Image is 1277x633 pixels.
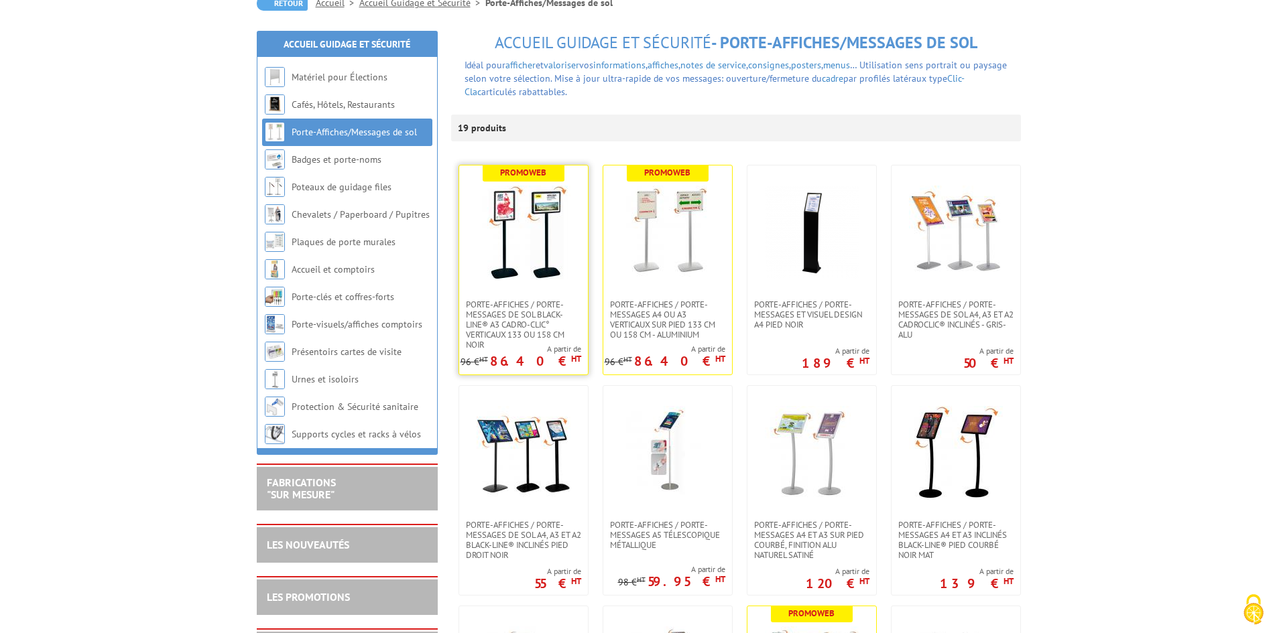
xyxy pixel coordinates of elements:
span: A partir de [802,346,869,356]
a: Poteaux de guidage files [292,181,391,193]
a: Plaques de porte murales [292,236,396,248]
sup: HT [859,355,869,366]
sup: HT [623,354,632,364]
span: A partir de [605,344,725,354]
span: Porte-affiches / Porte-messages de sol A4, A3 et A2 Black-Line® inclinés Pied Droit Noir [466,520,581,560]
a: Porte-affiches / Porte-messages A5 télescopique métallique [603,520,732,550]
a: Clic-Clac [465,72,965,98]
a: menus [823,59,850,71]
a: Porte-affiches / Porte-messages de sol A4, A3 et A2 CadroClic® inclinés - Gris-alu [892,299,1020,340]
span: A partir de [618,564,725,575]
a: Cafés, Hôtels, Restaurants [292,98,395,111]
img: Protection & Sécurité sanitaire [265,397,285,417]
span: Porte-affiches / Porte-messages et Visuel Design A4 pied noir [754,299,869,330]
sup: HT [479,354,488,364]
p: 55 € [534,579,581,587]
p: 96 € [461,357,488,367]
span: Porte-affiches / Porte-messages A4 ou A3 Verticaux sur pied 133 cm ou 158 cm - Aluminium [610,299,725,340]
span: Accueil Guidage et Sécurité [495,32,711,53]
img: Cookies (fenêtre modale) [1237,593,1270,626]
span: Porte-affiches / Porte-messages de sol Black-Line® A3 Cadro-Clic° Verticaux 133 ou 158 cm noir [466,299,581,350]
a: afficher [505,59,536,71]
a: LES NOUVEAUTÉS [267,538,349,551]
a: notes de service [680,59,746,71]
a: posters [791,59,821,71]
p: 189 € [802,359,869,367]
a: LES PROMOTIONS [267,590,350,604]
span: et vos , , , , , … Utilisation sens portrait ou paysage selon votre sélection. Mise à jour ultra-... [465,59,1007,98]
p: 96 € [605,357,632,367]
sup: HT [571,353,581,364]
img: Porte-affiches / Porte-messages A4 ou A3 Verticaux sur pied 133 cm ou 158 cm - Aluminium [621,186,715,279]
span: Porte-affiches / Porte-messages A4 et A3 sur pied courbé, finition alu naturel satiné [754,520,869,560]
a: affiches [648,59,678,71]
a: Porte-visuels/affiches comptoirs [292,318,422,330]
img: Poteaux de guidage files [265,177,285,197]
img: Accueil et comptoirs [265,259,285,279]
a: Badges et porte-noms [292,153,381,165]
p: 59.95 € [648,577,725,585]
sup: HT [1004,355,1014,366]
span: Porte-affiches / Porte-messages de sol A4, A3 et A2 CadroClic® inclinés - Gris-alu [898,299,1014,340]
img: Porte-affiches / Porte-messages de sol A4, A3 et A2 Black-Line® inclinés Pied Droit Noir [477,406,570,500]
sup: HT [859,575,869,587]
span: Porte-affiches / Porte-messages A4 et A3 inclinés Black-Line® pied courbé noir mat [898,520,1014,560]
img: Porte-visuels/affiches comptoirs [265,314,285,334]
b: Promoweb [644,167,690,178]
a: Porte-affiches / Porte-messages de sol A4, A3 et A2 Black-Line® inclinés Pied Droit Noir [459,520,588,560]
span: A partir de [534,566,581,577]
a: Chevalets / Paperboard / Pupitres [292,208,430,220]
img: Matériel pour Élections [265,67,285,87]
a: Porte-affiches / Porte-messages A4 et A3 sur pied courbé, finition alu naturel satiné [747,520,876,560]
a: Porte-affiches / Porte-messages A4 ou A3 Verticaux sur pied 133 cm ou 158 cm - Aluminium [603,299,732,340]
img: Urnes et isoloirs [265,369,285,389]
img: Porte-affiches / Porte-messages de sol A4, A3 et A2 CadroClic® inclinés - Gris-alu [909,186,1003,279]
img: Badges et porte-noms [265,149,285,169]
p: 139 € [940,579,1014,587]
img: Plaques de porte murales [265,232,285,252]
a: Urnes et isoloirs [292,373,359,385]
span: A partir de [461,344,581,354]
a: consignes [748,59,789,71]
sup: HT [1004,575,1014,587]
a: Porte-affiches / Porte-messages et Visuel Design A4 pied noir [747,299,876,330]
a: FABRICATIONS"Sur Mesure" [267,476,336,501]
a: Matériel pour Élections [292,71,387,83]
a: Porte-clés et coffres-forts [292,291,394,303]
a: valoriser [544,59,579,71]
img: Porte-affiches / Porte-messages de sol Black-Line® A3 Cadro-Clic° Verticaux 133 ou 158 cm noir [477,186,570,279]
a: Supports cycles et racks à vélos [292,428,421,440]
sup: HT [715,573,725,585]
img: Supports cycles et racks à vélos [265,424,285,444]
sup: HT [571,575,581,587]
p: 86.40 € [634,357,725,365]
sup: HT [715,353,725,364]
img: Porte-Affiches/Messages de sol [265,122,285,142]
font: Idéal pour [465,59,505,71]
p: 19 produits [458,115,508,141]
b: Promoweb [788,608,835,619]
p: 86.40 € [490,357,581,365]
img: Porte-affiches / Porte-messages A4 et A3 sur pied courbé, finition alu naturel satiné [765,406,859,500]
img: Cafés, Hôtels, Restaurants [265,94,285,115]
a: informations [593,59,646,71]
span: A partir de [806,566,869,577]
span: Porte-affiches / Porte-messages A5 télescopique métallique [610,520,725,550]
a: cadre [822,72,843,84]
img: Chevalets / Paperboard / Pupitres [265,204,285,224]
button: Cookies (fenêtre modale) [1230,587,1277,633]
b: Promoweb [500,167,546,178]
span: A partir de [940,566,1014,577]
img: Porte-clés et coffres-forts [265,287,285,307]
h1: - Porte-Affiches/Messages de sol [451,34,1021,52]
img: Porte-affiches / Porte-messages A4 et A3 inclinés Black-Line® pied courbé noir mat [909,406,1003,500]
a: Protection & Sécurité sanitaire [292,401,418,413]
a: Accueil Guidage et Sécurité [284,38,410,50]
p: 50 € [963,359,1014,367]
a: Présentoirs cartes de visite [292,346,402,358]
p: 120 € [806,579,869,587]
img: Présentoirs cartes de visite [265,342,285,362]
a: Porte-Affiches/Messages de sol [292,126,417,138]
sup: HT [637,575,646,584]
img: Porte-affiches / Porte-messages et Visuel Design A4 pied noir [765,186,859,279]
